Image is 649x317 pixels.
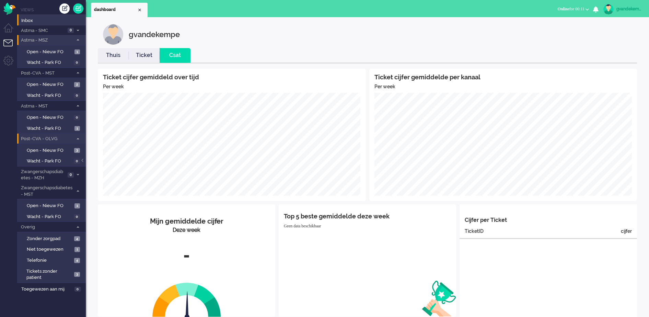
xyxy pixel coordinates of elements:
span: Open - Nieuw FO [27,114,72,121]
span: 1 [74,247,80,252]
span: Post-CVA - OLVG [20,136,73,142]
button: Onlinefor 00:11 [553,4,593,14]
span: Wacht - Park FO [27,214,72,220]
a: Quick Ticket [73,3,83,14]
h4: Ticket cijfer gemiddeld over tijd [103,74,361,81]
a: Wacht - Park FO 0 [20,58,85,66]
li: Dashboard [91,3,148,17]
a: Open - Nieuw FO 1 [20,48,85,55]
div: Creëer ticket [59,3,70,14]
a: Thuis [98,52,129,59]
span: Tickets zonder patient [26,268,72,281]
span: Astma - MST [20,103,73,110]
span: Inbox [21,18,86,24]
span: 3 [74,272,80,277]
span: dashboard [94,7,137,13]
span: Open - Nieuw FO [27,81,72,88]
a: Zonder zorgpad 4 [20,235,85,242]
div: - [103,244,270,267]
li: Dashboard menu [3,23,19,39]
div: Deze week [103,226,270,234]
li: Tickets menu [3,39,19,55]
li: Onlinefor 00:11 [553,2,593,17]
a: Wacht - Park FO 0 [20,213,85,220]
img: semi_circle.svg [152,282,221,317]
img: customer.svg [103,24,124,45]
span: 0 [74,60,80,65]
li: Ticket [129,48,160,63]
span: for 00:11 [557,7,584,11]
a: Open - Nieuw FO 3 [20,146,85,154]
span: Astma - SMC [20,27,66,34]
a: Open - Nieuw FO 0 [20,113,85,121]
a: Wacht - Park FO 0 [20,91,85,99]
a: Toegewezen aan mij 0 [20,285,86,293]
a: Ticket [129,52,160,59]
img: flow_omnibird.svg [3,3,15,15]
span: 0 [74,214,80,219]
a: Open - Nieuw FO 1 [20,202,85,209]
span: 0 [74,115,80,120]
span: Zwangerschapsdiabetes - MST [20,185,73,197]
div: gvandekempe [129,24,180,45]
span: Open - Nieuw FO [27,203,73,209]
div: Close tab [137,7,142,13]
li: Views [21,7,86,13]
a: Wacht - Park FO 1 [20,124,85,132]
span: 1 [74,126,80,131]
div: cijfer [562,224,637,239]
span: 0 [68,28,74,33]
span: Zwangerschapsdiabetes - MZH [20,169,66,181]
span: 0 [68,172,74,178]
a: Inbox [20,16,86,24]
li: Admin menu [3,56,19,71]
span: 1 [74,203,80,208]
span: Niet toegewezen [27,246,73,253]
span: 0 [74,159,80,164]
div: Mijn gemiddelde cijfer [103,216,270,226]
span: Open - Nieuw FO [27,147,72,154]
a: Niet toegewezen 1 [20,245,85,253]
h5: Per week [374,84,632,89]
span: Toegewezen aan mij [21,286,72,293]
span: 0 [74,93,80,98]
img: trophy.svg [422,281,456,317]
a: Tickets zonder patient 3 [20,267,85,281]
span: Online [557,7,569,11]
span: Wacht - Park FO [27,158,72,165]
a: Csat [160,52,190,59]
span: 4 [74,236,80,241]
li: Thuis [98,48,129,63]
span: 0 [74,287,81,292]
a: Open - Nieuw FO 2 [20,80,85,88]
a: Omnidesk [3,4,15,10]
span: Post-CVA - MST [20,70,73,77]
h5: Per week [103,84,361,89]
h4: Ticket cijfer gemiddelde per kanaal [374,74,632,81]
span: 2 [74,82,80,87]
div: gvandekempe [616,5,642,12]
span: Astma - MSZ [20,37,73,44]
span: Wacht - Park FO [27,59,72,66]
img: avatar [603,4,614,14]
a: gvandekempe [602,4,642,14]
span: 1 [74,49,80,55]
p: Geen data beschikbaar [284,223,451,229]
span: Zonder zorgpad [27,236,72,242]
a: Wacht - Park FO 0 [20,157,85,165]
span: 4 [74,258,80,263]
span: Wacht - Park FO [27,92,72,99]
a: Telefonie 4 [20,256,85,264]
span: Overig [20,224,73,230]
span: Wacht - Park FO [27,125,73,132]
li: Csat [160,48,190,63]
span: 3 [74,148,80,153]
div: TicketID [460,224,562,239]
div: Cijfer per Ticket [465,216,507,224]
span: Open - Nieuw FO [27,49,73,55]
span: Telefonie [27,257,72,264]
h4: Top 5 beste gemiddelde deze week [284,213,451,220]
